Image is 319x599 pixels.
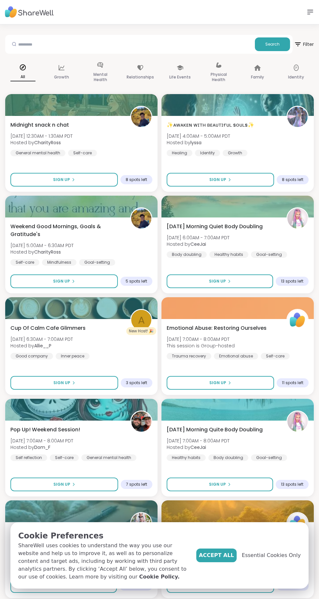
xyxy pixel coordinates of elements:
img: CeeJai [287,411,308,432]
button: Accept All [196,549,237,562]
span: Accept All [199,551,234,559]
p: ShareWell uses cookies to understand the way you use our website and help us to improve it, as we... [18,542,191,581]
span: 5 spots left [126,279,147,284]
img: ShareWell Nav Logo [5,3,54,21]
b: CeeJai [190,241,206,247]
span: Hosted by [10,249,74,255]
img: Dom_F [131,411,151,432]
span: Sign Up [53,481,70,487]
div: Goal-setting [251,454,287,461]
p: All [10,73,35,81]
img: lyssa [287,107,308,127]
img: ShareWell [287,513,308,533]
div: Growth [223,150,247,156]
button: Filter [294,35,314,54]
span: 8 spots left [282,177,303,182]
div: General mental health [10,150,65,156]
div: General mental health [81,454,136,461]
span: [DATE] 7:00AM - 8:00AM PDT [167,438,229,444]
span: ✨ᴀᴡᴀᴋᴇɴ ᴡɪᴛʜ ʙᴇᴀᴜᴛɪғᴜʟ sᴏᴜʟs✨ [167,121,254,129]
span: A [138,313,145,328]
div: Self-care [68,150,97,156]
b: CharityRoss [34,139,61,146]
div: Goal-setting [79,259,115,266]
span: [DATE] Morning Quiet Body Doubling [167,223,263,230]
span: Midnight snack n chat [10,121,69,129]
span: Sign Up [53,380,70,386]
b: CharityRoss [34,249,61,255]
button: Sign Up [167,478,273,491]
span: [DATE] 12:30AM - 1:30AM PDT [10,133,73,139]
button: Search [255,37,290,51]
img: CharityRoss [131,107,151,127]
div: Good company [10,353,53,359]
div: Identity [195,150,220,156]
div: Emotional abuse [214,353,258,359]
p: Growth [54,73,69,81]
span: Essential Cookies Only [242,551,301,559]
div: Self reflection [10,454,47,461]
b: lyssa [190,139,201,146]
div: Trauma recovery [167,353,211,359]
span: 8 spots left [126,177,147,182]
div: Inner peace [56,353,90,359]
button: Sign Up [10,274,118,288]
span: 13 spots left [281,279,303,284]
span: [DATE] Morning Quite Body Doubling [167,426,263,434]
span: Sign Up [209,380,226,386]
span: 7 spots left [126,482,147,487]
b: Allie__P [34,342,51,349]
span: [DATE] 6:30AM - 7:00AM PDT [10,336,73,342]
div: Healthy habits [167,454,206,461]
span: [DATE] 7:00AM - 8:00AM PDT [167,336,235,342]
div: New Host! 🎉 [126,327,156,335]
p: Cookie Preferences [18,530,191,542]
span: Sign Up [53,177,70,183]
span: Sign Up [53,278,70,284]
button: Sign Up [167,376,274,390]
div: Self-care [10,259,39,266]
span: Hosted by [167,241,229,247]
div: Goal-setting [251,251,287,258]
span: Hosted by [10,444,73,451]
span: [DATE] 7:00AM - 8:00AM PDT [10,438,73,444]
span: 11 spots left [282,380,303,385]
span: 3 spots left [126,380,147,385]
b: CeeJai [190,444,206,451]
span: 13 spots left [281,482,303,487]
span: [DATE] 5:00AM - 6:30AM PDT [10,242,74,249]
a: Cookie Policy. [139,573,179,581]
span: Filter [294,36,314,52]
b: Dom_F [34,444,50,451]
img: CeeJai [287,208,308,229]
p: Family [251,73,264,81]
div: Body doubling [167,251,207,258]
span: Hosted by [167,139,230,146]
img: CharityRoss [131,208,151,229]
div: Healthy habits [209,251,248,258]
div: Self-care [50,454,79,461]
span: Search [265,41,280,47]
p: Life Events [169,73,191,81]
div: Healing [167,150,192,156]
span: Sign Up [209,278,226,284]
img: ShareWell [287,310,308,330]
div: Self-care [261,353,290,359]
p: Physical Health [206,71,231,84]
span: Pop Up! Weekend Session! [10,426,80,434]
button: Sign Up [167,173,274,187]
p: Mental Health [88,71,113,84]
p: Identity [288,73,304,81]
button: Sign Up [167,274,273,288]
img: Jessiegirl0719 [131,513,151,533]
span: Cup Of Calm Cafe Glimmers [10,324,86,332]
button: Sign Up [10,478,118,491]
span: Hosted by [10,342,73,349]
span: This session is Group-hosted [167,342,235,349]
span: Hosted by [167,444,229,451]
span: Emotional Abuse: Restoring Ourselves [167,324,267,332]
span: Sign Up [209,481,226,487]
div: Body doubling [208,454,248,461]
span: Hosted by [10,139,73,146]
span: [DATE] 4:00AM - 5:00AM PDT [167,133,230,139]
